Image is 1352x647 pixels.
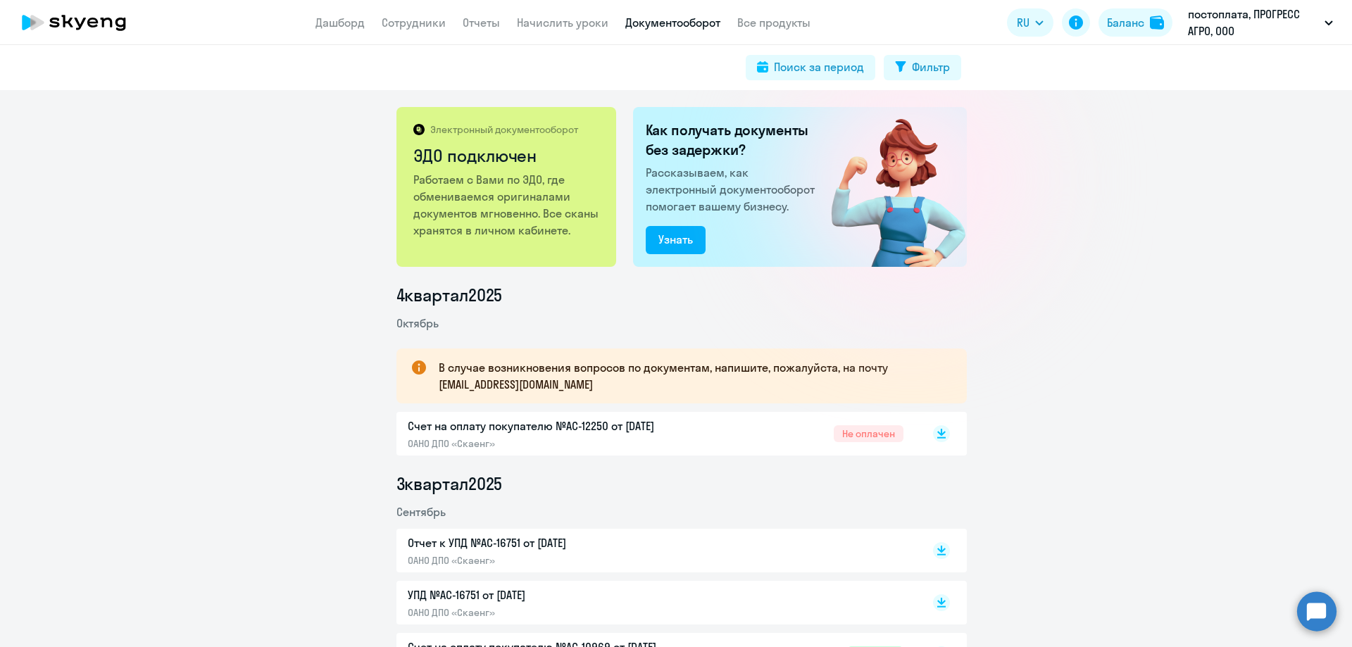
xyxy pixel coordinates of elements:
p: Электронный документооборот [430,123,578,136]
span: RU [1017,14,1029,31]
span: Не оплачен [834,425,903,442]
p: ОАНО ДПО «Скаенг» [408,606,703,619]
h2: ЭДО подключен [413,144,601,167]
a: Отчет к УПД №AC-16751 от [DATE]ОАНО ДПО «Скаенг» [408,534,903,567]
div: Баланс [1107,14,1144,31]
button: постоплата, ПРОГРЕСС АГРО, ООО [1181,6,1340,39]
button: RU [1007,8,1053,37]
li: 3 квартал 2025 [396,472,967,495]
a: Начислить уроки [517,15,608,30]
p: Счет на оплату покупателю №AC-12250 от [DATE] [408,417,703,434]
img: balance [1150,15,1164,30]
p: Рассказываем, как электронный документооборот помогает вашему бизнесу. [646,164,820,215]
h2: Как получать документы без задержки? [646,120,820,160]
a: Дашборд [315,15,365,30]
button: Фильтр [884,55,961,80]
div: Узнать [658,231,693,248]
div: Фильтр [912,58,950,75]
a: Сотрудники [382,15,446,30]
img: connected [808,107,967,267]
a: УПД №AC-16751 от [DATE]ОАНО ДПО «Скаенг» [408,586,903,619]
button: Поиск за период [746,55,875,80]
p: Работаем с Вами по ЭДО, где обмениваемся оригиналами документов мгновенно. Все сканы хранятся в л... [413,171,601,239]
a: Отчеты [463,15,500,30]
li: 4 квартал 2025 [396,284,967,306]
p: УПД №AC-16751 от [DATE] [408,586,703,603]
span: Октябрь [396,316,439,330]
p: ОАНО ДПО «Скаенг» [408,554,703,567]
button: Балансbalance [1098,8,1172,37]
a: Счет на оплату покупателю №AC-12250 от [DATE]ОАНО ДПО «Скаенг»Не оплачен [408,417,903,450]
p: В случае возникновения вопросов по документам, напишите, пожалуйста, на почту [EMAIL_ADDRESS][DOM... [439,359,941,393]
div: Поиск за период [774,58,864,75]
a: Все продукты [737,15,810,30]
a: Документооборот [625,15,720,30]
button: Узнать [646,226,706,254]
p: ОАНО ДПО «Скаенг» [408,437,703,450]
p: постоплата, ПРОГРЕСС АГРО, ООО [1188,6,1319,39]
span: Сентябрь [396,505,446,519]
p: Отчет к УПД №AC-16751 от [DATE] [408,534,703,551]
